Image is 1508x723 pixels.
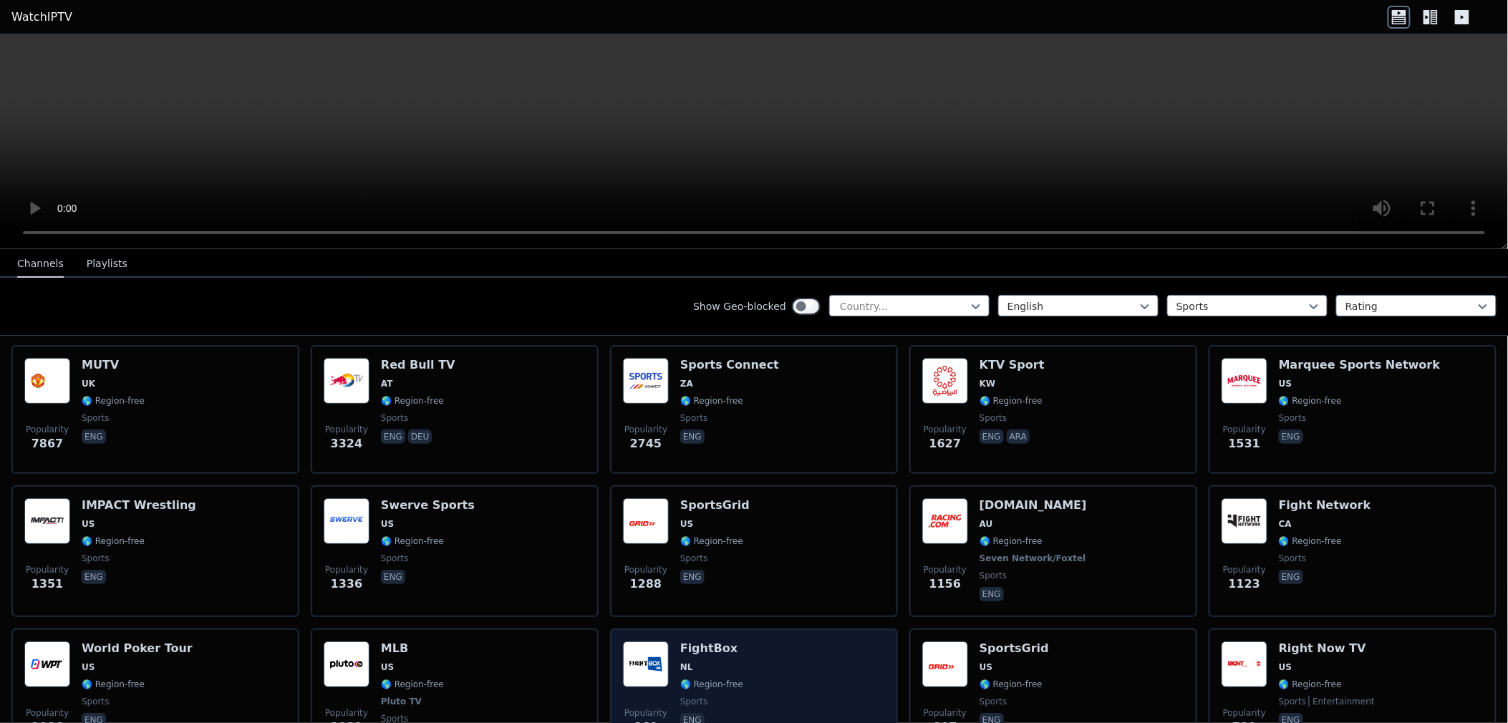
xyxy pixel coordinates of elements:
[630,435,662,452] span: 2745
[381,395,444,407] span: 🌎 Region-free
[929,576,962,593] span: 1156
[325,564,368,576] span: Popularity
[1279,378,1292,389] span: US
[1279,430,1303,444] p: eng
[1279,412,1306,424] span: sports
[680,518,693,530] span: US
[680,430,705,444] p: eng
[624,564,667,576] span: Popularity
[82,430,106,444] p: eng
[82,661,95,673] span: US
[680,535,743,547] span: 🌎 Region-free
[1279,679,1342,690] span: 🌎 Region-free
[26,707,69,719] span: Popularity
[624,707,667,719] span: Popularity
[11,9,72,26] a: WatchIPTV
[381,696,422,707] span: Pluto TV
[82,553,109,564] span: sports
[24,641,70,687] img: World Poker Tour
[381,518,394,530] span: US
[1279,641,1375,656] h6: Right Now TV
[325,707,368,719] span: Popularity
[1222,498,1267,544] img: Fight Network
[624,424,667,435] span: Popularity
[381,412,408,424] span: sports
[24,498,70,544] img: IMPACT Wrestling
[1309,696,1375,707] span: entertainment
[381,641,444,656] h6: MLB
[82,358,145,372] h6: MUTV
[32,576,64,593] span: 1351
[331,576,363,593] span: 1336
[623,358,669,404] img: Sports Connect
[82,498,196,513] h6: IMPACT Wrestling
[922,641,968,687] img: SportsGrid
[381,535,444,547] span: 🌎 Region-free
[32,435,64,452] span: 7867
[980,696,1007,707] span: sports
[24,358,70,404] img: MUTV
[82,518,95,530] span: US
[1223,424,1266,435] span: Popularity
[980,430,1004,444] p: eng
[623,641,669,687] img: FightBox
[1279,395,1342,407] span: 🌎 Region-free
[680,679,743,690] span: 🌎 Region-free
[680,358,779,372] h6: Sports Connect
[82,696,109,707] span: sports
[623,498,669,544] img: SportsGrid
[1279,696,1306,707] span: sports
[408,430,432,444] p: deu
[980,570,1007,581] span: sports
[82,535,145,547] span: 🌎 Region-free
[680,696,707,707] span: sports
[1229,435,1261,452] span: 1531
[680,641,743,656] h6: FightBox
[26,424,69,435] span: Popularity
[82,679,145,690] span: 🌎 Region-free
[1279,570,1303,584] p: eng
[1279,518,1292,530] span: CA
[980,641,1049,656] h6: SportsGrid
[82,378,95,389] span: UK
[1223,564,1266,576] span: Popularity
[324,641,369,687] img: MLB
[82,570,106,584] p: eng
[381,498,475,513] h6: Swerve Sports
[1007,430,1030,444] p: ara
[1222,641,1267,687] img: Right Now TV
[980,661,992,673] span: US
[924,564,967,576] span: Popularity
[324,358,369,404] img: Red Bull TV
[922,358,968,404] img: KTV Sport
[324,498,369,544] img: Swerve Sports
[980,358,1045,372] h6: KTV Sport
[924,707,967,719] span: Popularity
[381,553,408,564] span: sports
[82,641,193,656] h6: World Poker Tour
[980,553,1086,564] span: Seven Network/Foxtel
[980,395,1043,407] span: 🌎 Region-free
[980,518,993,530] span: AU
[26,564,69,576] span: Popularity
[1279,661,1292,673] span: US
[1279,358,1441,372] h6: Marquee Sports Network
[381,661,394,673] span: US
[381,358,455,372] h6: Red Bull TV
[381,570,405,584] p: eng
[980,378,996,389] span: KW
[929,435,962,452] span: 1627
[680,498,750,513] h6: SportsGrid
[980,587,1004,601] p: eng
[922,498,968,544] img: Racing.com
[325,424,368,435] span: Popularity
[1229,576,1261,593] span: 1123
[680,412,707,424] span: sports
[1222,358,1267,404] img: Marquee Sports Network
[680,395,743,407] span: 🌎 Region-free
[17,251,64,278] button: Channels
[87,251,127,278] button: Playlists
[924,424,967,435] span: Popularity
[630,576,662,593] span: 1288
[680,553,707,564] span: sports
